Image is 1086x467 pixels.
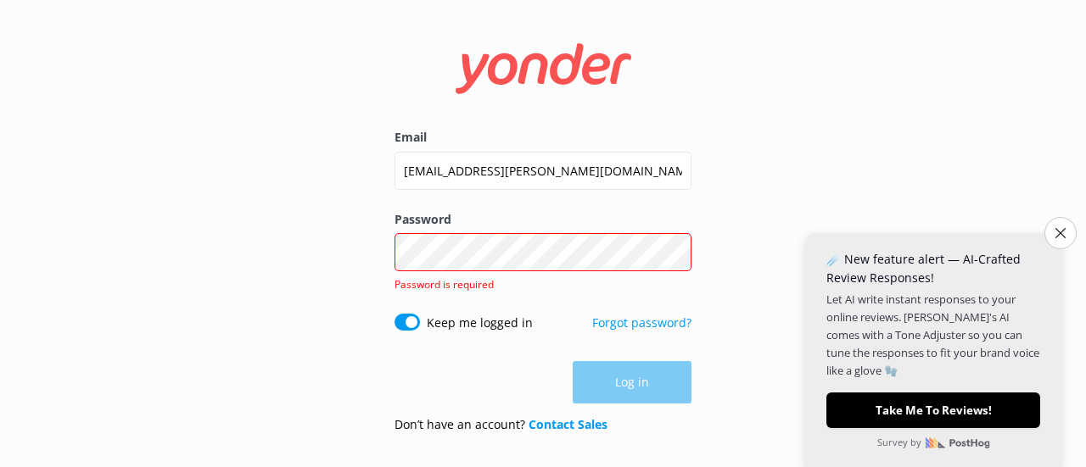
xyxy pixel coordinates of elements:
label: Email [395,128,691,147]
button: Show password [658,236,691,270]
span: Password is required [395,277,494,292]
input: user@emailaddress.com [395,152,691,190]
a: Forgot password? [592,314,691,331]
label: Password [395,210,691,229]
a: Contact Sales [529,416,607,432]
label: Keep me logged in [427,314,533,332]
p: Don’t have an account? [395,415,607,434]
